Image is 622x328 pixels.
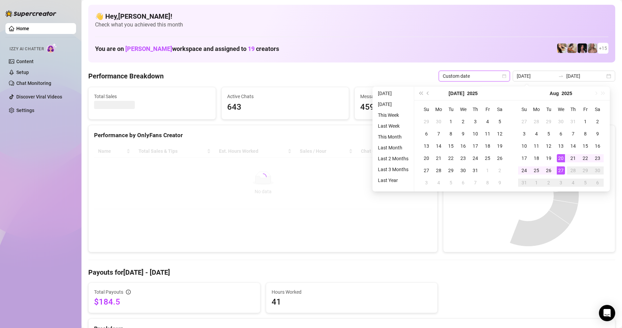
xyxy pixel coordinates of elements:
[494,128,506,140] td: 2025-07-12
[420,164,433,177] td: 2025-07-27
[545,130,553,138] div: 5
[433,128,445,140] td: 2025-07-07
[420,140,433,152] td: 2025-07-13
[447,166,455,175] div: 29
[469,152,481,164] td: 2025-07-24
[422,179,431,187] div: 3
[375,100,411,108] li: [DATE]
[469,164,481,177] td: 2025-07-31
[360,101,476,114] span: 4592
[532,166,541,175] div: 25
[420,103,433,115] th: Su
[520,179,528,187] div: 31
[459,117,467,126] div: 2
[424,87,432,100] button: Previous month (PageUp)
[433,152,445,164] td: 2025-07-21
[569,130,577,138] div: 7
[557,166,565,175] div: 27
[543,103,555,115] th: Tu
[520,142,528,150] div: 10
[471,166,479,175] div: 31
[445,152,457,164] td: 2025-07-22
[457,152,469,164] td: 2025-07-23
[248,45,255,52] span: 19
[375,111,411,119] li: This Week
[593,179,602,187] div: 6
[457,164,469,177] td: 2025-07-30
[543,152,555,164] td: 2025-08-19
[557,130,565,138] div: 6
[545,179,553,187] div: 2
[445,128,457,140] td: 2025-07-08
[443,71,506,81] span: Custom date
[532,154,541,162] div: 18
[557,179,565,187] div: 3
[599,44,607,52] span: + 15
[469,177,481,189] td: 2025-08-07
[95,21,608,29] span: Check what you achieved this month
[569,166,577,175] div: 28
[543,140,555,152] td: 2025-08-12
[518,103,530,115] th: Su
[557,142,565,150] div: 13
[433,103,445,115] th: Mo
[555,177,567,189] td: 2025-09-03
[496,142,504,150] div: 19
[555,152,567,164] td: 2025-08-20
[496,117,504,126] div: 5
[422,154,431,162] div: 20
[445,103,457,115] th: Tu
[459,179,467,187] div: 6
[555,115,567,128] td: 2025-07-30
[496,179,504,187] div: 9
[545,117,553,126] div: 29
[520,130,528,138] div: 3
[375,154,411,163] li: Last 2 Months
[16,70,29,75] a: Setup
[567,43,577,53] img: Kayla (@kaylathaylababy)
[593,142,602,150] div: 16
[420,177,433,189] td: 2025-08-03
[422,117,431,126] div: 29
[481,152,494,164] td: 2025-07-25
[567,140,579,152] td: 2025-08-14
[581,130,589,138] div: 8
[449,87,464,100] button: Choose a month
[567,128,579,140] td: 2025-08-07
[420,152,433,164] td: 2025-07-20
[588,43,597,53] img: Kenzie (@dmaxkenz)
[530,115,543,128] td: 2025-07-28
[435,117,443,126] div: 30
[520,166,528,175] div: 24
[579,152,591,164] td: 2025-08-22
[579,140,591,152] td: 2025-08-15
[457,103,469,115] th: We
[481,103,494,115] th: Fr
[94,131,432,140] div: Performance by OnlyFans Creator
[445,140,457,152] td: 2025-07-15
[459,142,467,150] div: 16
[375,165,411,174] li: Last 3 Months
[520,154,528,162] div: 17
[16,59,34,64] a: Content
[562,87,572,100] button: Choose a year
[457,140,469,152] td: 2025-07-16
[375,144,411,152] li: Last Month
[569,154,577,162] div: 21
[545,166,553,175] div: 26
[494,140,506,152] td: 2025-07-19
[591,152,604,164] td: 2025-08-23
[459,154,467,162] div: 23
[259,173,267,181] span: loading
[417,87,424,100] button: Last year (Control + left)
[593,154,602,162] div: 23
[555,140,567,152] td: 2025-08-13
[227,101,343,114] span: 643
[94,288,123,296] span: Total Payouts
[375,122,411,130] li: Last Week
[555,128,567,140] td: 2025-08-06
[567,152,579,164] td: 2025-08-21
[435,154,443,162] div: 21
[435,179,443,187] div: 4
[471,154,479,162] div: 24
